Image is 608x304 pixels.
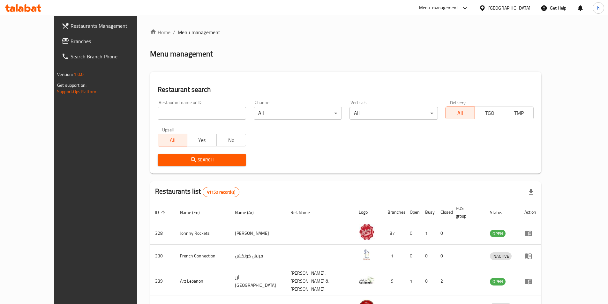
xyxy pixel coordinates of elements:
button: All [158,134,187,146]
td: Johnny Rockets [175,222,230,245]
span: Name (Ar) [235,209,262,216]
div: Menu [524,229,536,237]
span: Search [163,156,241,164]
span: 1.0.0 [74,70,84,78]
th: Open [405,203,420,222]
td: 330 [150,245,175,267]
span: Menu management [178,28,220,36]
th: Logo [354,203,382,222]
div: Menu [524,252,536,260]
button: Search [158,154,246,166]
td: 0 [405,222,420,245]
span: OPEN [490,230,506,237]
div: All [349,107,438,120]
button: TGO [475,107,504,119]
span: No [219,136,244,145]
td: 339 [150,267,175,295]
div: Export file [523,184,539,200]
label: Delivery [450,100,466,105]
div: Menu [524,278,536,285]
span: INACTIVE [490,253,512,260]
a: Home [150,28,170,36]
span: All [448,108,473,118]
td: 1 [420,222,435,245]
span: h [597,4,600,11]
td: 2 [435,267,451,295]
a: Search Branch Phone [56,49,155,64]
td: 9 [382,267,405,295]
div: Menu-management [419,4,458,12]
span: TMP [507,108,531,118]
div: INACTIVE [490,252,512,260]
td: 0 [435,222,451,245]
span: POS group [456,204,477,220]
span: Search Branch Phone [71,53,150,60]
td: أرز [GEOGRAPHIC_DATA] [230,267,285,295]
span: All [161,136,185,145]
nav: breadcrumb [150,28,541,36]
h2: Menu management [150,49,213,59]
a: Support.OpsPlatform [57,87,98,96]
span: Status [490,209,511,216]
td: فرنش كونكشن [230,245,285,267]
div: [GEOGRAPHIC_DATA] [488,4,530,11]
td: 37 [382,222,405,245]
span: Name (En) [180,209,208,216]
span: Version: [57,70,73,78]
span: OPEN [490,278,506,285]
button: All [446,107,475,119]
a: Branches [56,33,155,49]
input: Search for restaurant name or ID.. [158,107,246,120]
span: Restaurants Management [71,22,150,30]
td: 0 [435,245,451,267]
a: Restaurants Management [56,18,155,33]
td: 328 [150,222,175,245]
td: 1 [382,245,405,267]
td: 0 [405,245,420,267]
h2: Restaurants list [155,187,239,197]
span: Get support on: [57,81,86,89]
span: 41150 record(s) [203,189,239,195]
th: Busy [420,203,435,222]
span: TGO [477,108,502,118]
td: Arz Lebanon [175,267,230,295]
button: TMP [504,107,534,119]
label: Upsell [162,127,174,132]
button: No [216,134,246,146]
td: 0 [420,267,435,295]
td: French Connection [175,245,230,267]
span: ID [155,209,167,216]
td: [PERSON_NAME] [230,222,285,245]
div: All [254,107,342,120]
span: Yes [190,136,214,145]
td: 1 [405,267,420,295]
td: 0 [420,245,435,267]
h2: Restaurant search [158,85,534,94]
span: Ref. Name [290,209,318,216]
img: Johnny Rockets [359,224,375,240]
img: French Connection [359,247,375,263]
th: Closed [435,203,451,222]
button: Yes [187,134,217,146]
th: Action [519,203,541,222]
th: Branches [382,203,405,222]
div: Total records count [203,187,239,197]
span: Branches [71,37,150,45]
td: [PERSON_NAME],[PERSON_NAME] & [PERSON_NAME] [285,267,354,295]
li: / [173,28,175,36]
img: Arz Lebanon [359,272,375,288]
